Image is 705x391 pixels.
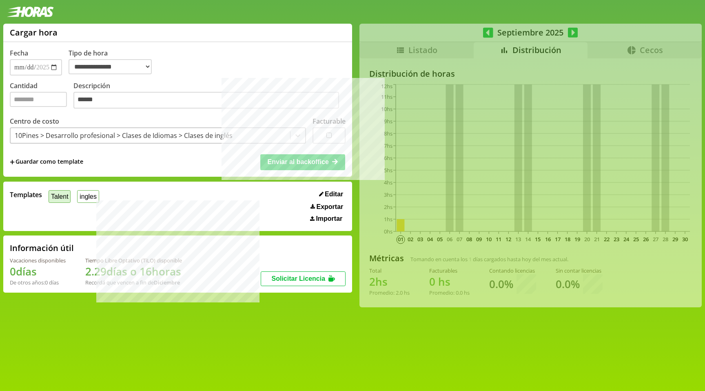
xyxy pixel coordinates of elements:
b: Diciembre [154,279,180,286]
label: Facturable [313,117,346,126]
div: Vacaciones disponibles [10,257,66,264]
span: Solicitar Licencia [271,275,325,282]
div: De otros años: 0 días [10,279,66,286]
span: Templates [10,190,42,199]
div: Recordá que vencen a fin de [85,279,182,286]
label: Descripción [73,81,346,111]
span: Exportar [317,203,344,211]
label: Cantidad [10,81,73,111]
label: Centro de costo [10,117,59,126]
span: Enviar al backoffice [268,158,329,165]
h1: Cargar hora [10,27,58,38]
span: +Guardar como template [10,158,83,167]
button: Exportar [308,203,346,211]
span: Importar [316,215,342,222]
button: Solicitar Licencia [261,271,346,286]
input: Cantidad [10,92,67,107]
button: ingles [77,190,99,203]
div: 10Pines > Desarrollo profesional > Clases de Idiomas > Clases de inglés [15,131,233,140]
label: Tipo de hora [69,49,158,76]
h1: 0 días [10,264,66,279]
button: Talent [49,190,71,203]
label: Fecha [10,49,28,58]
h2: Información útil [10,242,74,253]
button: Enviar al backoffice [260,154,345,170]
h1: 2.29 días o 16 horas [85,264,182,279]
div: Tiempo Libre Optativo (TiLO) disponible [85,257,182,264]
button: Editar [317,190,346,198]
textarea: Descripción [73,92,339,109]
img: logotipo [7,7,54,17]
span: Editar [325,191,343,198]
select: Tipo de hora [69,59,152,74]
span: + [10,158,15,167]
